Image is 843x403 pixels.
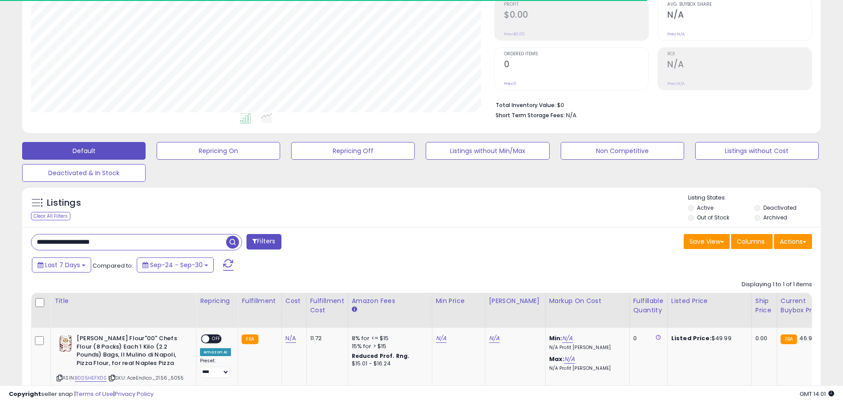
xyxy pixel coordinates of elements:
div: Current Buybox Price [781,296,826,315]
b: Short Term Storage Fees: [496,111,565,119]
p: Listing States: [688,194,821,202]
a: N/A [489,334,500,343]
span: Ordered Items [504,52,648,57]
th: The percentage added to the cost of goods (COGS) that forms the calculator for Min & Max prices. [545,293,629,328]
small: Prev: $0.00 [504,31,525,37]
label: Archived [763,214,787,221]
span: OFF [209,335,223,343]
div: Min Price [436,296,481,306]
a: B005HEFXDS [75,374,107,382]
div: Markup on Cost [549,296,626,306]
b: Reduced Prof. Rng. [352,352,410,360]
a: N/A [436,334,447,343]
div: seller snap | | [9,390,154,399]
button: Actions [774,234,812,249]
strong: Copyright [9,390,41,398]
button: Repricing Off [291,142,415,160]
span: Avg. Buybox Share [667,2,812,7]
div: [PERSON_NAME] [489,296,542,306]
button: Filters [246,234,281,249]
a: Terms of Use [76,390,113,398]
button: Listings without Cost [695,142,819,160]
b: Min: [549,334,562,342]
div: 8% for <= $15 [352,334,425,342]
div: Listed Price [671,296,748,306]
button: Default [22,142,146,160]
button: Deactivated & In Stock [22,164,146,182]
small: Prev: 0 [504,81,516,86]
b: Max: [549,355,565,363]
span: Last 7 Days [45,261,80,269]
div: Amazon AI [200,348,231,356]
small: Amazon Fees. [352,306,357,314]
p: N/A Profit [PERSON_NAME] [549,365,623,372]
p: N/A Profit [PERSON_NAME] [549,345,623,351]
button: Last 7 Days [32,257,91,273]
button: Sep-24 - Sep-30 [137,257,214,273]
div: Amazon Fees [352,296,428,306]
a: N/A [564,355,575,364]
h2: N/A [667,59,812,71]
b: Total Inventory Value: [496,101,556,109]
div: Preset: [200,358,231,378]
span: 46.99 [799,334,816,342]
small: Prev: N/A [667,31,685,37]
label: Active [697,204,713,211]
div: Clear All Filters [31,212,70,220]
div: Cost [285,296,303,306]
li: $0 [496,99,805,110]
div: Fulfillment Cost [310,296,344,315]
button: Non Competitive [561,142,684,160]
div: Ship Price [755,296,773,315]
a: Privacy Policy [115,390,154,398]
span: Profit [504,2,648,7]
button: Repricing On [157,142,280,160]
img: 513RGAzvLWL._SL40_.jpg [57,334,74,352]
h5: Listings [47,197,81,209]
div: $49.99 [671,334,745,342]
span: Compared to: [92,261,133,270]
span: Columns [737,237,765,246]
span: | SKU: AceEndica_21.56_5055 [108,374,184,381]
div: $15.01 - $16.24 [352,360,425,368]
small: FBA [781,334,797,344]
div: Title [54,296,192,306]
span: 2025-10-8 14:01 GMT [800,390,834,398]
b: [PERSON_NAME] Flour"00" Chefs Flour (8 Packs) Each 1 Kilo (2.2 Pounds) Bags, Il Mulino di Napoli,... [77,334,184,369]
div: 0.00 [755,334,770,342]
span: ROI [667,52,812,57]
div: Repricing [200,296,234,306]
div: Displaying 1 to 1 of 1 items [742,280,812,289]
small: FBA [242,334,258,344]
b: Listed Price: [671,334,712,342]
a: N/A [562,334,573,343]
div: 11.72 [310,334,341,342]
div: 0 [633,334,661,342]
div: Fulfillable Quantity [633,296,664,315]
h2: $0.00 [504,10,648,22]
span: N/A [566,111,577,119]
label: Deactivated [763,204,797,211]
span: Sep-24 - Sep-30 [150,261,203,269]
label: Out of Stock [697,214,729,221]
small: Prev: N/A [667,81,685,86]
h2: 0 [504,59,648,71]
button: Listings without Min/Max [426,142,549,160]
div: Fulfillment [242,296,277,306]
h2: N/A [667,10,812,22]
button: Columns [731,234,773,249]
button: Save View [684,234,730,249]
a: N/A [285,334,296,343]
div: 15% for > $15 [352,342,425,350]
